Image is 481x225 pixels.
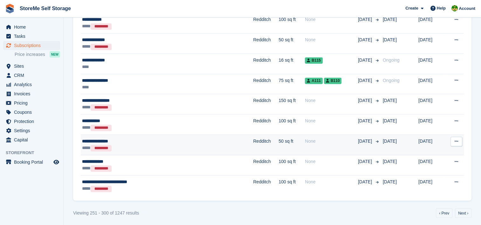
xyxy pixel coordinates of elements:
span: Price increases [15,51,45,58]
nav: Pages [435,208,473,218]
span: [DATE] [383,118,397,123]
span: Pricing [14,99,52,107]
span: [DATE] [358,138,373,145]
span: Tasks [14,32,52,41]
span: Capital [14,135,52,144]
a: menu [3,158,60,167]
span: [DATE] [383,179,397,184]
a: menu [3,135,60,144]
div: None [305,179,358,185]
span: Home [14,23,52,31]
a: menu [3,41,60,50]
span: B115 [305,57,323,64]
td: [DATE] [418,94,445,114]
a: menu [3,71,60,80]
a: menu [3,99,60,107]
span: [DATE] [358,158,373,165]
a: menu [3,108,60,117]
span: Subscriptions [14,41,52,50]
td: 75 sq ft [278,74,305,94]
div: None [305,16,358,23]
td: Redditch [253,94,278,114]
div: None [305,97,358,104]
td: 100 sq ft [278,155,305,175]
td: 100 sq ft [278,114,305,135]
span: [DATE] [358,16,373,23]
span: Account [459,5,475,12]
span: CRM [14,71,52,80]
a: menu [3,117,60,126]
td: [DATE] [418,74,445,94]
a: menu [3,126,60,135]
span: [DATE] [383,17,397,22]
span: [DATE] [383,37,397,42]
div: Viewing 251 - 300 of 1247 results [73,209,139,216]
span: [DATE] [358,57,373,64]
img: StorMe [451,5,458,11]
td: 50 sq ft [278,135,305,155]
td: Redditch [253,114,278,135]
span: Settings [14,126,52,135]
a: Previous [436,208,452,218]
span: Booking Portal [14,158,52,167]
a: menu [3,32,60,41]
span: Storefront [6,150,63,156]
a: menu [3,80,60,89]
span: [DATE] [358,97,373,104]
td: [DATE] [418,33,445,54]
a: Next [455,208,471,218]
span: B110 [324,78,342,84]
span: [DATE] [383,98,397,103]
td: 16 sq ft [278,54,305,74]
span: [DATE] [358,77,373,84]
span: Help [437,5,446,11]
div: None [305,138,358,145]
img: stora-icon-8386f47178a22dfd0bd8f6a31ec36ba5ce8667c1dd55bd0f319d3a0aa187defe.svg [5,4,15,13]
span: Invoices [14,89,52,98]
span: Coupons [14,108,52,117]
a: menu [3,89,60,98]
span: Analytics [14,80,52,89]
span: A111 [305,78,323,84]
a: Price increases NEW [15,51,60,58]
td: Redditch [253,74,278,94]
td: [DATE] [418,13,445,33]
td: [DATE] [418,175,445,195]
span: [DATE] [358,118,373,124]
span: [DATE] [358,179,373,185]
div: NEW [50,51,60,58]
td: Redditch [253,13,278,33]
td: [DATE] [418,135,445,155]
td: Redditch [253,175,278,195]
span: [DATE] [383,139,397,144]
span: Ongoing [383,78,400,83]
td: 50 sq ft [278,33,305,54]
div: None [305,118,358,124]
span: Sites [14,62,52,71]
a: menu [3,23,60,31]
div: None [305,37,358,43]
td: [DATE] [418,114,445,135]
td: Redditch [253,155,278,175]
span: [DATE] [383,159,397,164]
td: 100 sq ft [278,175,305,195]
span: Ongoing [383,58,400,63]
td: Redditch [253,54,278,74]
td: 150 sq ft [278,94,305,114]
td: 100 sq ft [278,13,305,33]
a: StoreMe Self Storage [17,3,73,14]
div: None [305,158,358,165]
td: [DATE] [418,54,445,74]
span: [DATE] [358,37,373,43]
td: Redditch [253,33,278,54]
a: Preview store [52,158,60,166]
span: Protection [14,117,52,126]
a: menu [3,62,60,71]
td: Redditch [253,135,278,155]
td: [DATE] [418,155,445,175]
span: Create [405,5,418,11]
